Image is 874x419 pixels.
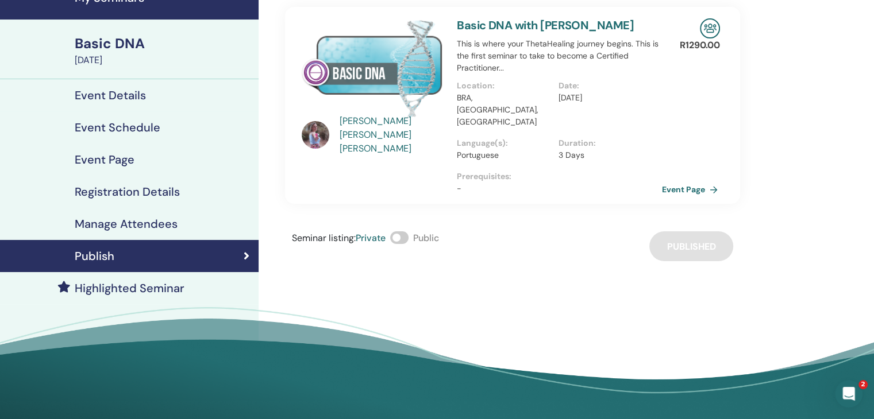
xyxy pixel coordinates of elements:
[680,38,720,52] p: R 1290.00
[835,380,863,408] iframe: Intercom live chat
[858,380,868,389] span: 2
[559,92,653,104] p: [DATE]
[75,34,252,53] div: Basic DNA
[559,149,653,161] p: 3 Days
[75,185,180,199] h4: Registration Details
[356,232,386,244] span: Private
[457,137,552,149] p: Language(s) :
[457,38,660,74] p: This is where your ThetaHealing journey begins. This is the first seminar to take to become a Cer...
[75,153,134,166] h4: Event Page
[457,92,552,128] p: BRA, [GEOGRAPHIC_DATA], [GEOGRAPHIC_DATA]
[75,121,160,134] h4: Event Schedule
[457,149,552,161] p: Portuguese
[700,18,720,38] img: In-Person Seminar
[457,170,660,183] p: Prerequisites :
[302,121,329,149] img: default.jpg
[413,232,439,244] span: Public
[457,80,552,92] p: Location :
[68,34,259,67] a: Basic DNA[DATE]
[559,137,653,149] p: Duration :
[302,18,443,118] img: Basic DNA
[75,281,184,295] h4: Highlighted Seminar
[457,18,634,33] a: Basic DNA with [PERSON_NAME]
[340,114,446,156] a: [PERSON_NAME] [PERSON_NAME] [PERSON_NAME]
[75,249,114,263] h4: Publish
[662,181,722,198] a: Event Page
[75,53,252,67] div: [DATE]
[559,80,653,92] p: Date :
[75,217,178,231] h4: Manage Attendees
[457,183,660,195] p: -
[75,88,146,102] h4: Event Details
[292,232,356,244] span: Seminar listing :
